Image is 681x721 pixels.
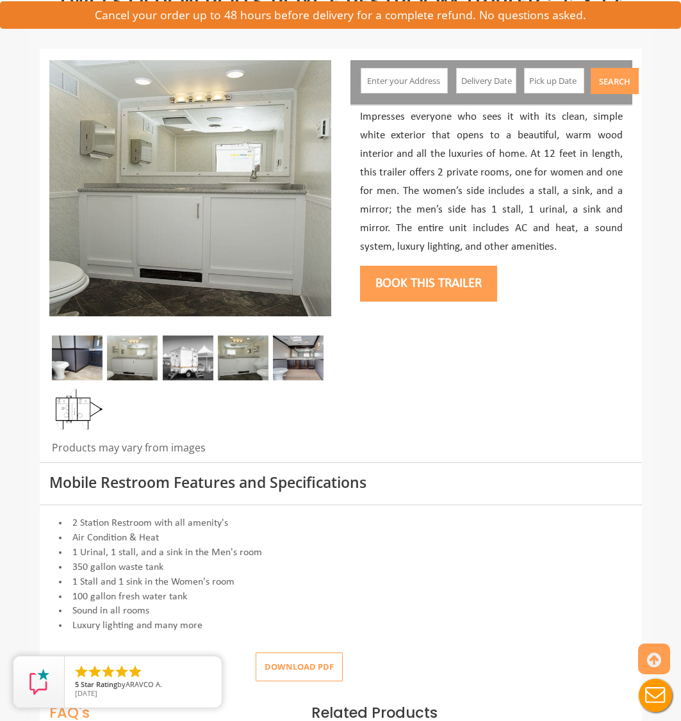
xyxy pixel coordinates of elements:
[75,679,79,689] span: 5
[49,560,632,575] li: 350 gallon waste tank
[52,336,103,380] img: A close view of inside of a station with a stall, mirror and cabinets
[630,670,681,721] button: Live Chat
[524,68,584,93] input: Pick up Date
[49,60,331,316] img: Side view of two station restroom trailer with separate doors for males and females
[74,664,89,679] li: 
[49,604,632,619] li: Sound in all rooms
[126,679,162,689] span: ARAVCO A.
[360,108,623,256] p: Impresses everyone who sees it with its clean, simple white exterior that opens to a beautiful, w...
[49,441,331,462] div: Products may vary from images
[360,266,497,302] button: Book this trailer
[456,68,516,93] input: Delivery Date
[49,575,632,590] li: 1 Stall and 1 sink in the Women's room
[87,664,103,679] li: 
[49,474,632,490] h3: Mobile Restroom Features and Specifications
[245,661,343,672] a: Download pdf
[49,516,632,531] li: 2 Station Restroom with all amenity's
[81,679,117,689] span: Star Rating
[49,531,632,546] li: Air Condition & Heat
[256,652,343,681] button: Download pdf
[163,336,213,380] img: A mini restroom trailer with two separate stations and separate doors for males and females
[114,664,129,679] li: 
[52,387,103,432] img: Floor Plan of 2 station restroom with sink and toilet
[127,664,143,679] li: 
[218,336,268,380] img: Gel 2 station 03
[101,664,116,679] li: 
[75,688,97,698] span: [DATE]
[26,669,52,695] img: Review Rating
[49,619,632,633] li: Luxury lighting and many more
[107,336,158,380] img: Gel 2 station 02
[273,336,324,380] img: A close view of inside of a station with a stall, mirror and cabinets
[49,546,632,560] li: 1 Urinal, 1 stall, and a sink in the Men's room
[75,681,211,690] span: by
[591,68,639,94] button: Search
[361,68,448,93] input: Enter your Address
[49,590,632,604] li: 100 gallon fresh water tank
